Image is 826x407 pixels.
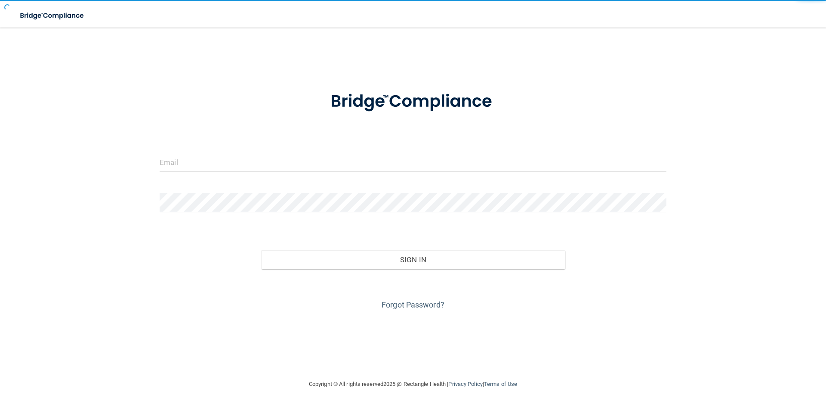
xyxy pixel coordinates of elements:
a: Terms of Use [484,381,517,387]
input: Email [160,152,666,172]
a: Privacy Policy [448,381,482,387]
button: Sign In [261,250,565,269]
a: Forgot Password? [382,300,444,309]
div: Copyright © All rights reserved 2025 @ Rectangle Health | | [256,370,570,398]
img: bridge_compliance_login_screen.278c3ca4.svg [313,79,513,124]
img: bridge_compliance_login_screen.278c3ca4.svg [13,7,92,25]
